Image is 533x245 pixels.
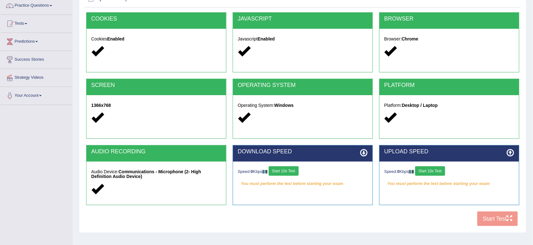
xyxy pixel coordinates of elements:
[384,179,514,188] em: You must perform the test before starting your exam
[91,169,201,179] strong: Communications - Microphone (2- High Definition Audio Device)
[238,179,368,188] em: You must perform the test before starting your exam
[238,37,368,41] h5: Javascript
[91,169,221,179] h5: Audio Device:
[238,149,368,155] h2: DOWNLOAD SPEED
[384,103,514,108] h5: Platform:
[402,36,418,41] strong: Chrome
[262,170,267,174] img: ajax-loader-fb-connection.gif
[384,82,514,89] h2: PLATFORM
[274,103,294,108] strong: Windows
[384,149,514,155] h2: UPLOAD SPEED
[415,166,445,176] button: Start 10s Test
[397,169,399,174] strong: 0
[402,103,438,108] strong: Desktop / Laptop
[0,33,72,49] a: Predictions
[409,170,414,174] img: ajax-loader-fb-connection.gif
[91,37,221,41] h5: Cookies
[384,166,514,177] div: Speed: Kbps
[258,36,275,41] strong: Enabled
[238,16,368,22] h2: JAVASCRIPT
[238,166,368,177] div: Speed: Kbps
[91,149,221,155] h2: AUDIO RECORDING
[0,69,72,85] a: Strategy Videos
[91,16,221,22] h2: COOKIES
[238,103,368,108] h5: Operating System:
[91,103,111,108] strong: 1366x768
[384,37,514,41] h5: Browser:
[0,15,72,31] a: Tests
[251,169,253,174] strong: 0
[0,87,72,103] a: Your Account
[0,51,72,67] a: Success Stories
[238,82,368,89] h2: OPERATING SYSTEM
[107,36,124,41] strong: Enabled
[269,166,299,176] button: Start 10s Test
[91,82,221,89] h2: SCREEN
[384,16,514,22] h2: BROWSER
